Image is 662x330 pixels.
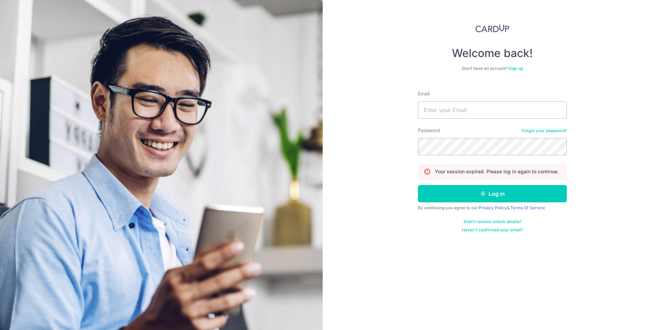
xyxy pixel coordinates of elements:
div: By continuing you agree to our & [418,205,567,211]
button: Log in [418,185,567,202]
p: Your session expired. Please log in again to continue. [435,168,559,175]
a: Privacy Policy [478,205,507,210]
input: Enter your Email [418,101,567,119]
a: Didn't receive unlock details? [464,219,521,224]
label: Email [418,90,430,97]
div: Don’t have an account? [418,66,567,71]
a: Haven't confirmed your email? [462,227,523,233]
a: Sign up [509,66,523,71]
img: CardUp Logo [475,24,509,33]
a: Forgot your password? [522,128,567,134]
a: Terms Of Service [510,205,545,210]
label: Password [418,127,440,134]
h4: Welcome back! [418,46,567,60]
